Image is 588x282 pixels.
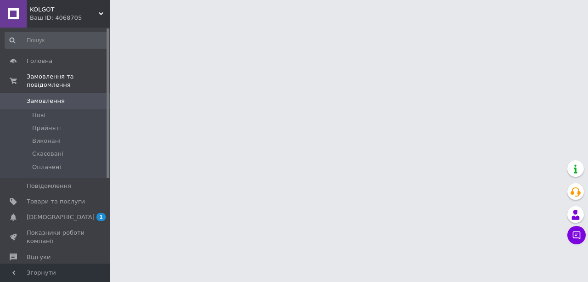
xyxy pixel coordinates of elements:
span: Головна [27,57,52,65]
span: Виконані [32,137,61,145]
span: Відгуки [27,253,51,261]
span: Товари та послуги [27,197,85,206]
span: 1 [96,213,106,221]
span: Нові [32,111,45,119]
span: Оплачені [32,163,61,171]
span: [DEMOGRAPHIC_DATA] [27,213,95,221]
span: Повідомлення [27,182,71,190]
span: Показники роботи компанії [27,229,85,245]
div: Ваш ID: 4068705 [30,14,110,22]
span: Замовлення [27,97,65,105]
span: KOLGOT [30,6,99,14]
input: Пошук [5,32,108,49]
button: Чат з покупцем [567,226,586,244]
span: Прийняті [32,124,61,132]
span: Замовлення та повідомлення [27,73,110,89]
span: Скасовані [32,150,63,158]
